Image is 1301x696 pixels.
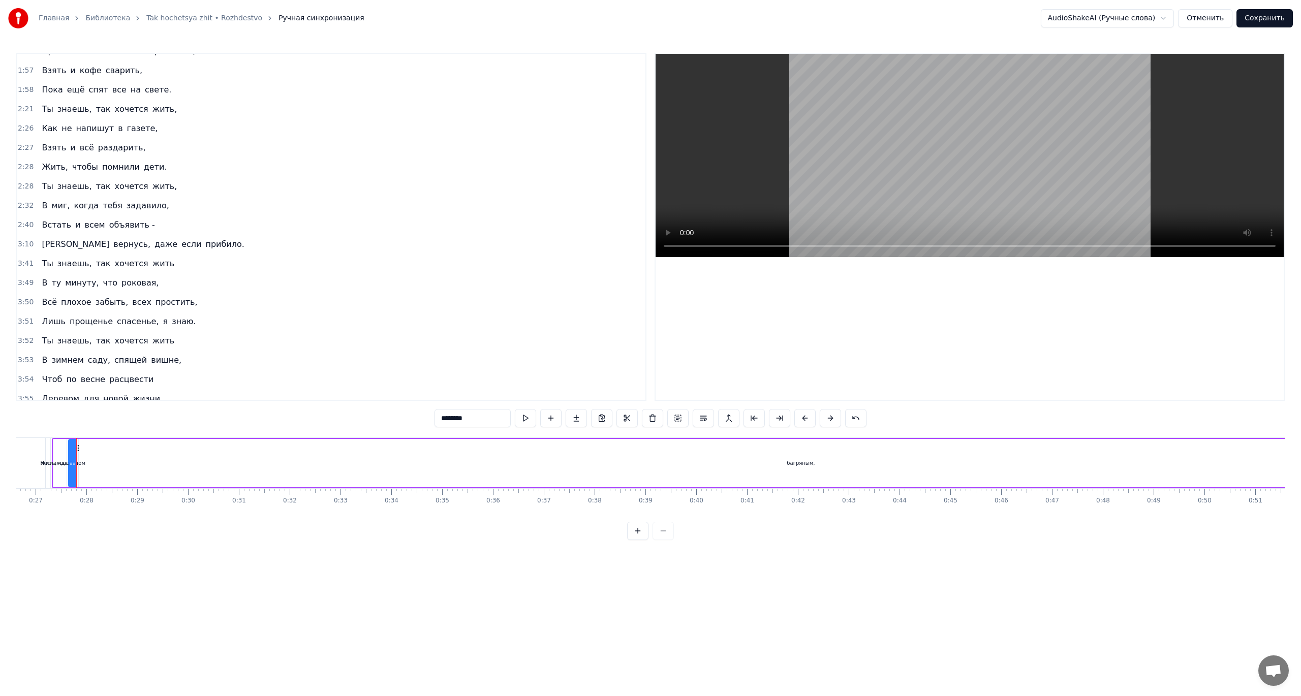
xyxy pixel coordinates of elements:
[108,219,156,231] span: объявить -
[18,278,34,288] span: 3:49
[283,497,297,505] div: 0:32
[204,238,245,250] span: прибило.
[41,219,72,231] span: Встать
[18,259,34,269] span: 3:41
[8,8,28,28] img: youka
[80,497,94,505] div: 0:28
[41,277,48,289] span: В
[56,258,93,269] span: знаешь,
[537,497,551,505] div: 0:37
[131,497,144,505] div: 0:29
[18,104,34,114] span: 2:21
[180,238,202,250] span: если
[50,200,71,211] span: миг,
[69,65,76,76] span: и
[18,201,34,211] span: 2:32
[112,238,151,250] span: вернусь,
[116,315,160,327] span: спасенье,
[787,459,815,467] div: багряным,
[639,497,653,505] div: 0:39
[56,180,93,192] span: знаешь,
[143,161,168,173] span: дети.
[29,497,43,505] div: 0:27
[95,180,112,192] span: так
[588,497,602,505] div: 0:38
[1198,497,1212,505] div: 0:50
[41,122,58,134] span: Как
[40,459,79,467] div: Наслаждаться
[41,65,67,76] span: Взять
[102,277,119,289] span: что
[60,296,92,308] span: плохое
[85,13,130,23] a: Библиотека
[130,84,142,96] span: на
[18,66,34,76] span: 1:57
[18,220,34,230] span: 2:40
[1249,497,1262,505] div: 0:51
[944,497,957,505] div: 0:45
[41,142,67,153] span: Взять
[95,296,130,308] span: забыть,
[151,180,178,192] span: жить,
[84,219,106,231] span: всем
[131,296,152,308] span: всех
[41,161,69,173] span: Жить,
[71,161,99,173] span: чтобы
[108,373,154,385] span: расцвести
[18,336,34,346] span: 3:52
[153,238,178,250] span: даже
[436,497,449,505] div: 0:35
[102,200,123,211] span: тебя
[1258,655,1289,686] a: Открытый чат
[132,393,164,404] span: жизни.
[18,297,34,307] span: 3:50
[232,497,246,505] div: 0:31
[41,180,54,192] span: Ты
[88,84,109,96] span: спят
[18,394,34,404] span: 3:55
[18,239,34,249] span: 3:10
[18,181,34,192] span: 2:28
[95,258,112,269] span: так
[41,84,64,96] span: Пока
[79,142,95,153] span: всё
[101,161,141,173] span: помнили
[102,393,130,404] span: новой
[151,103,178,115] span: жить,
[334,497,348,505] div: 0:33
[56,335,93,346] span: знаешь,
[1045,497,1059,505] div: 0:47
[41,373,63,385] span: Чтоб
[41,238,110,250] span: [PERSON_NAME]
[65,373,77,385] span: по
[113,103,149,115] span: хочется
[74,219,81,231] span: и
[842,497,856,505] div: 0:43
[41,296,58,308] span: Всё
[41,258,54,269] span: Ты
[171,315,197,327] span: знаю.
[41,103,54,115] span: Ты
[41,393,80,404] span: Деревом
[75,122,115,134] span: напишут
[39,13,69,23] a: Главная
[60,459,85,467] div: восходом
[1147,497,1161,505] div: 0:49
[151,335,176,346] span: жить
[50,277,62,289] span: ту
[1236,9,1293,27] button: Сохранить
[56,103,93,115] span: знаешь,
[144,84,172,96] span: свете.
[893,497,907,505] div: 0:44
[690,497,703,505] div: 0:40
[385,497,398,505] div: 0:34
[146,13,262,23] a: Tak hochetsya zhit • Rozhdestvo
[150,354,182,366] span: вишне,
[278,13,364,23] span: Ручная синхронизация
[41,335,54,346] span: Ты
[126,122,159,134] span: газете,
[154,296,199,308] span: простить,
[1096,497,1110,505] div: 0:48
[117,122,123,134] span: в
[151,258,176,269] span: жить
